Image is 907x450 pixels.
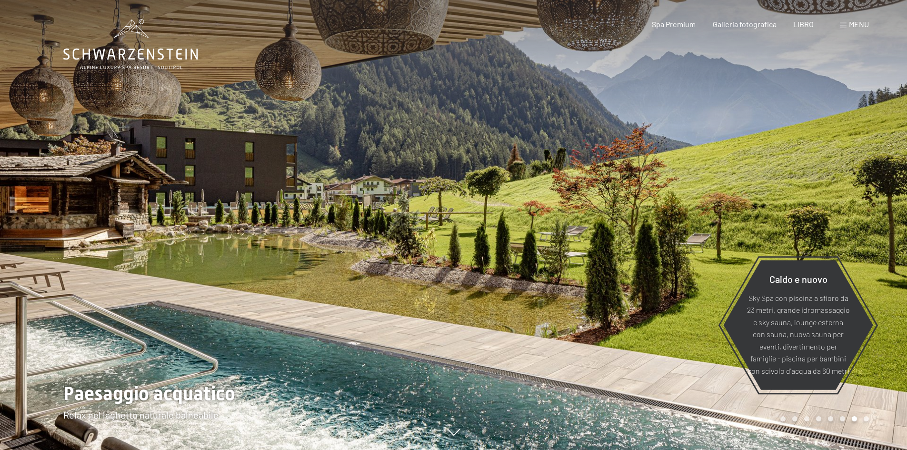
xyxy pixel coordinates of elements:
div: Carousel Page 7 (Current Slide) [852,416,857,421]
div: Paginazione carosello [777,416,869,421]
a: Caldo e nuovo Sky Spa con piscina a sfioro da 23 metri, grande idromassaggio e sky sauna, lounge ... [723,260,874,390]
div: Pagina 3 della giostra [804,416,809,421]
a: LIBRO [793,20,814,29]
font: Caldo e nuovo [769,273,827,284]
font: Sky Spa con piscina a sfioro da 23 metri, grande idromassaggio e sky sauna, lounge esterna con sa... [747,293,850,375]
div: Carosello Pagina 2 [792,416,797,421]
div: Pagina 4 del carosello [816,416,821,421]
a: Galleria fotografica [713,20,777,29]
div: Pagina carosello 1 [780,416,786,421]
div: Pagina 5 della giostra [828,416,833,421]
a: Spa Premium [652,20,696,29]
div: Carousel Page 6 [840,416,845,421]
div: Pagina 8 della giostra [864,416,869,421]
font: menu [849,20,869,29]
